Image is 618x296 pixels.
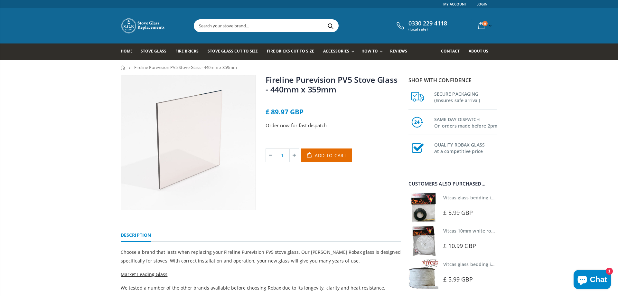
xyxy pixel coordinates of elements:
[408,193,438,223] img: Vitcas stove glass bedding in tape
[121,271,167,277] span: Market Leading Glass
[408,76,497,84] p: Shop with confidence
[323,20,338,32] button: Search
[408,181,497,186] div: Customers also purchased...
[390,43,412,60] a: Reviews
[208,48,257,54] span: Stove Glass Cut To Size
[408,27,447,32] span: (local rate)
[390,48,407,54] span: Reviews
[266,74,397,95] a: Fireline Purevision PV5 Stove Glass - 440mm x 359mm
[443,261,580,267] a: Vitcas glass bedding in tape - 2mm x 15mm x 2 meters (White)
[482,21,488,26] span: 0
[175,48,199,54] span: Fire Bricks
[443,275,473,283] span: £ 5.99 GBP
[301,148,352,162] button: Add to Cart
[121,285,385,291] span: We tested a number of the other brands available before choosing Robax due to its longevity, clar...
[323,43,357,60] a: Accessories
[441,48,460,54] span: Contact
[267,43,319,60] a: Fire Bricks Cut To Size
[443,209,473,216] span: £ 5.99 GBP
[315,152,347,158] span: Add to Cart
[361,43,386,60] a: How To
[361,48,378,54] span: How To
[121,65,126,70] a: Home
[121,249,401,264] span: Choose a brand that lasts when replacing your Fireline Purevision PV5 stove glass. Our [PERSON_NA...
[408,226,438,256] img: Vitcas white rope, glue and gloves kit 10mm
[443,195,563,201] a: Vitcas glass bedding in tape - 2mm x 10mm x 2 meters
[434,90,497,104] h3: SECURE PACKAGING (Ensures safe arrival)
[266,122,401,129] p: Order now for fast dispatch
[134,64,237,70] span: Fireline Purevision PV5 Stove Glass - 440mm x 359mm
[443,228,569,234] a: Vitcas 10mm white rope kit - includes rope seal and glue!
[395,20,447,32] a: 0330 229 4118 (local rate)
[572,270,613,291] inbox-online-store-chat: Shopify online store chat
[194,20,410,32] input: Search your stove brand...
[121,75,256,210] img: squarestoveglass_8ad505e8-ca01-410e-a828-76f8cac694a6_800x_crop_center.jpg
[141,48,166,54] span: Stove Glass
[121,48,133,54] span: Home
[121,43,137,60] a: Home
[441,43,464,60] a: Contact
[175,43,203,60] a: Fire Bricks
[443,242,476,250] span: £ 10.99 GBP
[469,43,493,60] a: About us
[408,259,438,289] img: Vitcas stove glass bedding in tape
[434,140,497,155] h3: QUALITY ROBAX GLASS At a competitive price
[141,43,171,60] a: Stove Glass
[476,19,493,32] a: 0
[121,229,151,242] a: Description
[266,107,304,116] span: £ 89.97 GBP
[267,48,314,54] span: Fire Bricks Cut To Size
[408,20,447,27] span: 0330 229 4118
[323,48,349,54] span: Accessories
[434,115,497,129] h3: SAME DAY DISPATCH On orders made before 2pm
[208,43,262,60] a: Stove Glass Cut To Size
[469,48,488,54] span: About us
[121,18,166,34] img: Stove Glass Replacement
